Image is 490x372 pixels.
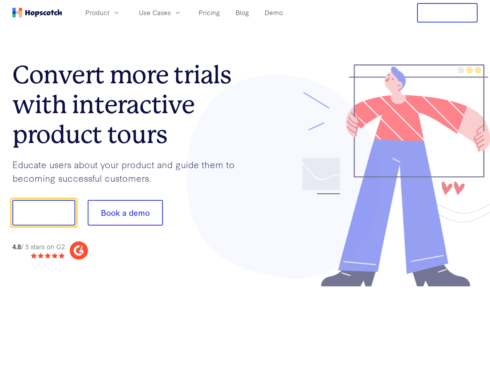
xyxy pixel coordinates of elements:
[88,200,163,226] button: Book a demo
[81,6,125,19] button: Product
[417,3,478,22] button: Free Trial
[85,8,109,17] span: Product
[12,242,65,251] div: / 5 stars on G2
[139,8,171,17] span: Use Cases
[12,158,245,184] p: Educate users about your product and guide them to becoming successful customers.
[261,6,286,19] a: Demo
[196,6,223,19] a: Pricing
[232,6,252,19] a: Blog
[134,6,186,19] button: Use Cases
[12,8,62,17] a: Home
[12,60,245,149] h1: Convert more trials with interactive product tours
[12,242,21,251] strong: 4.8
[12,200,75,226] button: Show me!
